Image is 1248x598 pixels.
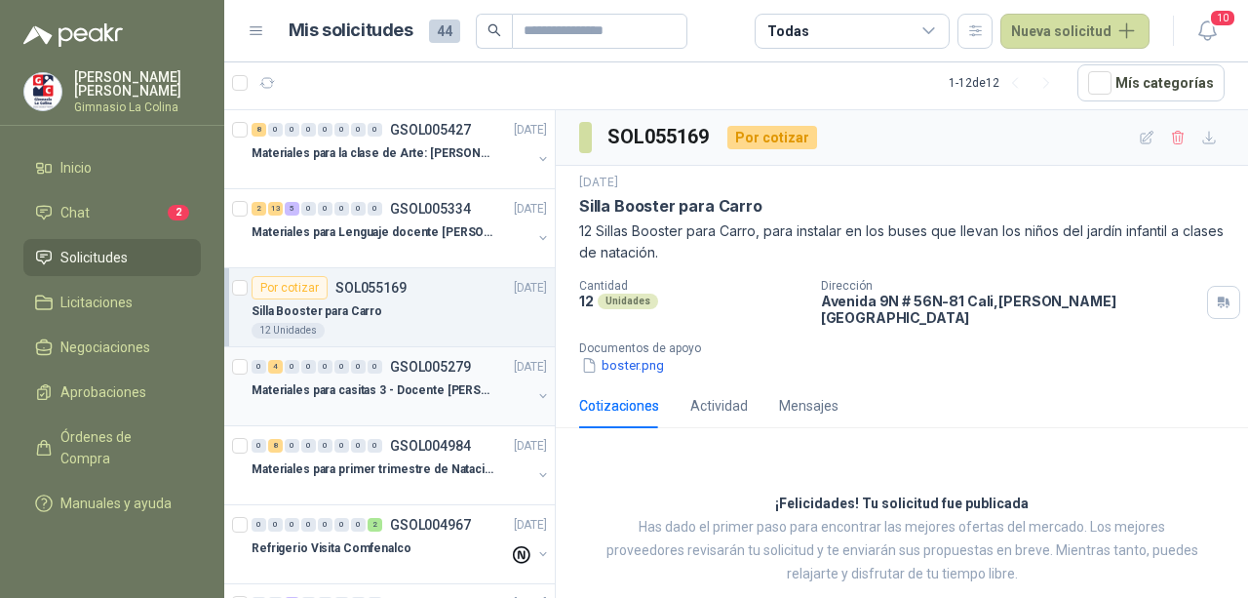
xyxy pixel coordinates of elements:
div: Por cotizar [252,276,328,299]
p: Silla Booster para Carro [579,196,762,217]
p: SOL055169 [335,281,407,295]
p: 12 [579,293,594,309]
div: 0 [334,202,349,216]
a: Inicio [23,149,201,186]
p: [PERSON_NAME] [PERSON_NAME] [74,70,201,98]
button: boster.png [579,355,666,376]
span: Licitaciones [60,292,133,313]
div: 0 [351,518,366,532]
div: 0 [252,439,266,453]
p: [DATE] [514,358,547,377]
div: 0 [351,123,366,137]
p: Materiales para la clase de Arte: [PERSON_NAME] [252,144,494,163]
div: 0 [351,202,366,216]
img: Logo peakr [23,23,123,47]
span: 44 [429,20,460,43]
span: Chat [60,202,90,223]
button: 10 [1189,14,1225,49]
p: 12 Sillas Booster para Carro, para instalar en los buses que llevan los niños del jardín infantil... [579,220,1225,263]
p: Materiales para casitas 3 - Docente [PERSON_NAME] [252,381,494,400]
p: [DATE] [514,200,547,219]
button: Nueva solicitud [1000,14,1150,49]
div: 8 [252,123,266,137]
p: Cantidad [579,279,805,293]
a: Órdenes de Compra [23,419,201,477]
a: Por cotizarSOL055169[DATE] Silla Booster para Carro12 Unidades [224,268,555,347]
a: Licitaciones [23,284,201,321]
div: 0 [334,518,349,532]
p: Materiales para Lenguaje docente [PERSON_NAME] [252,223,494,242]
a: 2 13 5 0 0 0 0 0 GSOL005334[DATE] Materiales para Lenguaje docente [PERSON_NAME] [252,197,551,259]
div: 0 [285,123,299,137]
div: 0 [318,360,332,374]
div: 0 [301,360,316,374]
div: Todas [767,20,808,42]
div: 2 [368,518,382,532]
p: [DATE] [514,437,547,456]
p: [DATE] [514,516,547,535]
p: Silla Booster para Carro [252,302,382,321]
div: 0 [318,123,332,137]
p: Documentos de apoyo [579,341,1240,355]
p: GSOL005279 [390,360,471,374]
div: 0 [368,123,382,137]
div: 0 [268,518,283,532]
span: Manuales y ayuda [60,493,172,514]
div: 5 [285,202,299,216]
div: 0 [301,518,316,532]
span: Órdenes de Compra [60,426,182,469]
span: Negociaciones [60,337,150,358]
p: Avenida 9N # 56N-81 Cali , [PERSON_NAME][GEOGRAPHIC_DATA] [821,293,1199,326]
div: 0 [301,439,316,453]
div: 0 [285,439,299,453]
div: 0 [368,439,382,453]
div: 0 [318,202,332,216]
div: 0 [285,360,299,374]
a: Manuales y ayuda [23,485,201,522]
span: Aprobaciones [60,381,146,403]
a: Solicitudes [23,239,201,276]
div: 0 [301,202,316,216]
div: Por cotizar [727,126,817,149]
div: 0 [351,439,366,453]
div: 0 [368,202,382,216]
button: Mís categorías [1077,64,1225,101]
div: 0 [368,360,382,374]
p: Materiales para primer trimestre de Natación [252,460,494,479]
span: Inicio [60,157,92,179]
div: 2 [252,202,266,216]
p: Refrigerio Visita Comfenalco [252,539,411,558]
div: 0 [268,123,283,137]
div: Mensajes [779,395,838,417]
a: Chat2 [23,194,201,231]
h3: ¡Felicidades! Tu solicitud fue publicada [775,493,1029,516]
p: Gimnasio La Colina [74,101,201,113]
div: 1 - 12 de 12 [949,67,1062,99]
div: Cotizaciones [579,395,659,417]
p: Has dado el primer paso para encontrar las mejores ofertas del mercado. Los mejores proveedores r... [604,516,1199,586]
div: 13 [268,202,283,216]
img: Company Logo [24,73,61,110]
div: 12 Unidades [252,323,325,339]
span: Solicitudes [60,247,128,268]
a: Aprobaciones [23,374,201,411]
div: 0 [285,518,299,532]
div: Unidades [598,294,658,309]
p: GSOL005427 [390,123,471,137]
p: Dirección [821,279,1199,293]
span: search [487,23,501,37]
div: 0 [252,360,266,374]
div: 0 [252,518,266,532]
p: GSOL004967 [390,518,471,532]
h3: SOL055169 [607,122,712,152]
a: 0 8 0 0 0 0 0 0 GSOL004984[DATE] Materiales para primer trimestre de Natación [252,434,551,497]
a: 0 0 0 0 0 0 0 2 GSOL004967[DATE] Refrigerio Visita Comfenalco [252,513,551,576]
div: 0 [334,439,349,453]
span: 2 [168,205,189,220]
div: 0 [351,360,366,374]
div: Actividad [690,395,748,417]
div: 0 [301,123,316,137]
p: GSOL005334 [390,202,471,216]
a: Negociaciones [23,329,201,366]
p: [DATE] [514,121,547,140]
